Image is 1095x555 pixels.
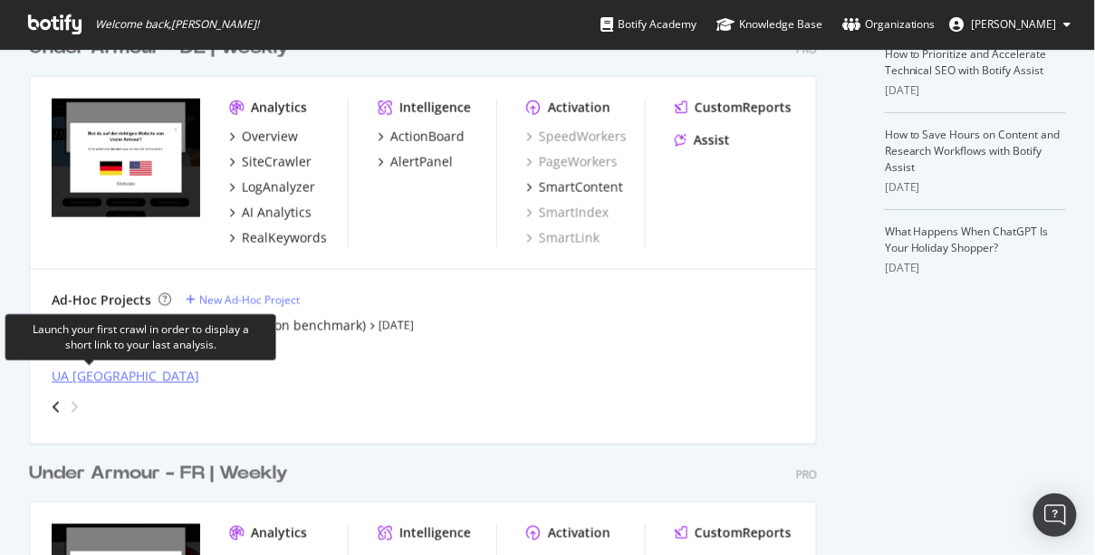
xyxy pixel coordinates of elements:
div: angle-right [68,398,81,416]
div: Assist [694,131,730,149]
a: AlertPanel [378,153,453,171]
a: AI Analytics [229,204,312,222]
div: Pro [796,467,817,483]
div: AlertPanel [390,153,453,171]
div: Launch your first crawl in order to display a short link to your last analysis. [20,321,261,352]
div: CustomReports [695,99,792,117]
div: Intelligence [399,99,471,117]
div: Botify Academy [600,15,696,33]
div: Overview [242,128,298,146]
a: SmartLink [526,229,600,247]
div: SmartContent [539,178,623,196]
div: [DATE] [885,82,1066,99]
a: Assist [675,131,730,149]
div: ActionBoard [390,128,465,146]
div: Open Intercom Messenger [1033,493,1077,537]
a: CustomReports [675,99,792,117]
a: PageWorkers [526,153,618,171]
span: Welcome back, [PERSON_NAME] ! [95,17,259,32]
a: RealKeywords [229,229,327,247]
a: ActionBoard [378,128,465,146]
div: Intelligence [399,524,471,542]
div: Activation [548,524,610,542]
a: SpeedWorkers [526,128,627,146]
div: Under Armour - FR | Weekly [29,461,288,487]
a: Under Armour - FR | Weekly [29,461,295,487]
a: How to Save Hours on Content and Research Workflows with Botify Assist [885,127,1061,175]
button: [PERSON_NAME] [936,10,1086,39]
div: SiteCrawler [242,153,312,171]
a: How to Prioritize and Accelerate Technical SEO with Botify Assist [885,46,1047,78]
img: www.underarmour.de [52,99,200,217]
a: SiteCrawler [229,153,312,171]
a: UA [GEOGRAPHIC_DATA] [52,368,199,386]
a: What Happens When ChatGPT Is Your Holiday Shopper? [885,224,1049,255]
div: CustomReports [695,524,792,542]
a: Overview [229,128,298,146]
a: SmartContent [526,178,623,196]
a: CustomReports [675,524,792,542]
div: AI Analytics [242,204,312,222]
div: Analytics [251,524,307,542]
div: angle-left [44,393,68,422]
div: Organizations [842,15,936,33]
div: Activation [548,99,610,117]
a: New Ad-Hoc Project [186,292,300,308]
div: RealKeywords [242,229,327,247]
div: [DATE] [885,179,1066,196]
div: Analytics [251,99,307,117]
div: Ad-Hoc Projects [52,292,151,310]
a: SmartIndex [526,204,609,222]
div: New Ad-Hoc Project [199,292,300,308]
span: Sandra Drevet [972,16,1057,32]
a: LogAnalyzer [229,178,315,196]
div: LogAnalyzer [242,178,315,196]
div: [DATE] [885,260,1066,276]
a: [DATE] [379,318,414,333]
div: Knowledge Base [716,15,822,33]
